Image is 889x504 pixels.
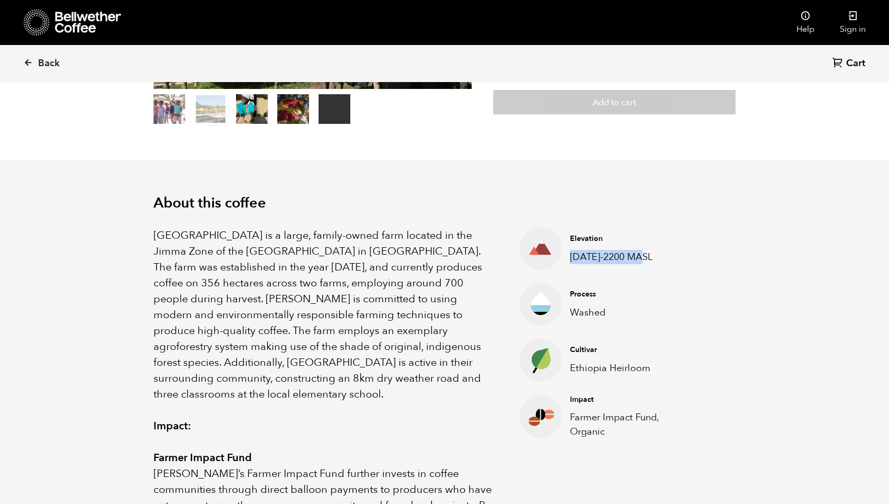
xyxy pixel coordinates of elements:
[570,345,688,355] h4: Cultivar
[153,451,252,465] strong: Farmer Impact Fund
[38,57,60,70] span: Back
[570,410,688,439] p: Farmer Impact Fund, Organic
[570,289,688,300] h4: Process
[153,419,191,433] strong: Impact:
[846,57,865,70] span: Cart
[319,94,350,124] video: Your browser does not support the video tag.
[570,250,688,264] p: [DATE]-2200 MASL
[570,361,688,375] p: Ethiopia Heirloom
[153,195,736,212] h2: About this coffee
[570,305,688,320] p: Washed
[570,394,688,405] h4: Impact
[153,228,493,402] p: [GEOGRAPHIC_DATA] is a large, family-owned farm located in the Jimma Zone of the [GEOGRAPHIC_DATA...
[493,90,736,114] button: Add to cart
[832,57,868,71] a: Cart
[570,233,688,244] h4: Elevation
